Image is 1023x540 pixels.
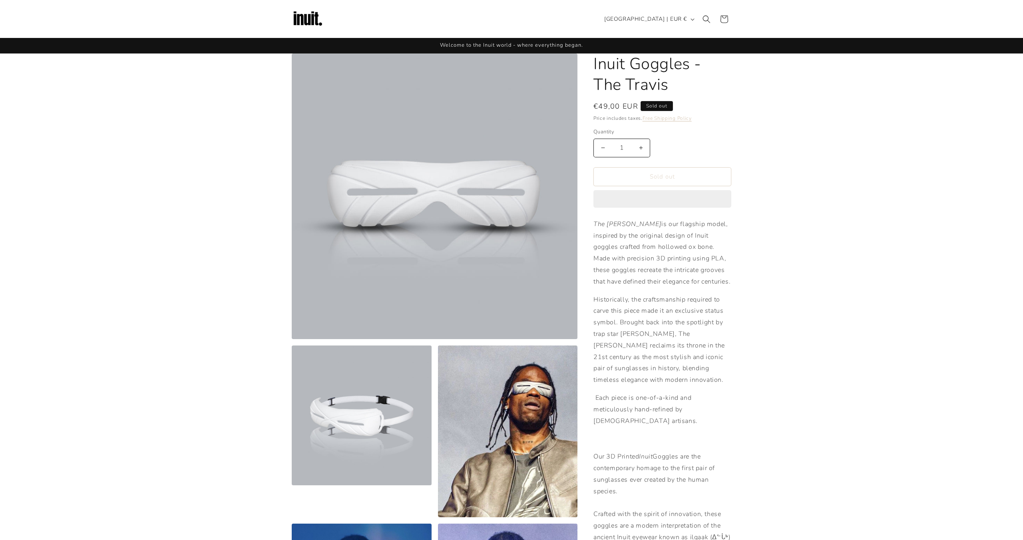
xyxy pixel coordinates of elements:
[593,54,731,95] h1: Inuit Goggles - The Travis
[698,10,715,28] summary: Search
[440,42,583,49] span: Welcome to the Inuit world - where everything began.
[641,101,673,111] span: Sold out
[593,294,731,386] p: Historically, the craftsmanship required to carve this piece made it an exclusive status symbol. ...
[593,393,698,425] span: Each piece is one-of-a-kind and meticulously hand-refined by [DEMOGRAPHIC_DATA] artisans.
[593,128,731,136] label: Quantity
[593,114,731,122] div: Price includes taxes.
[593,167,731,186] button: Sold out
[599,12,698,27] button: [GEOGRAPHIC_DATA] | EUR €
[292,3,324,35] img: Inuit Logo
[593,218,731,288] p: is our flagship model, inspired by the original design of Inuit goggles crafted from hollowed ox ...
[593,220,661,228] em: The [PERSON_NAME]
[593,101,638,112] span: €49,00 EUR
[604,15,687,23] span: [GEOGRAPHIC_DATA] | EUR €
[292,38,731,53] div: Announcement
[639,452,653,461] em: Inuit
[643,115,692,121] a: Free Shipping Policy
